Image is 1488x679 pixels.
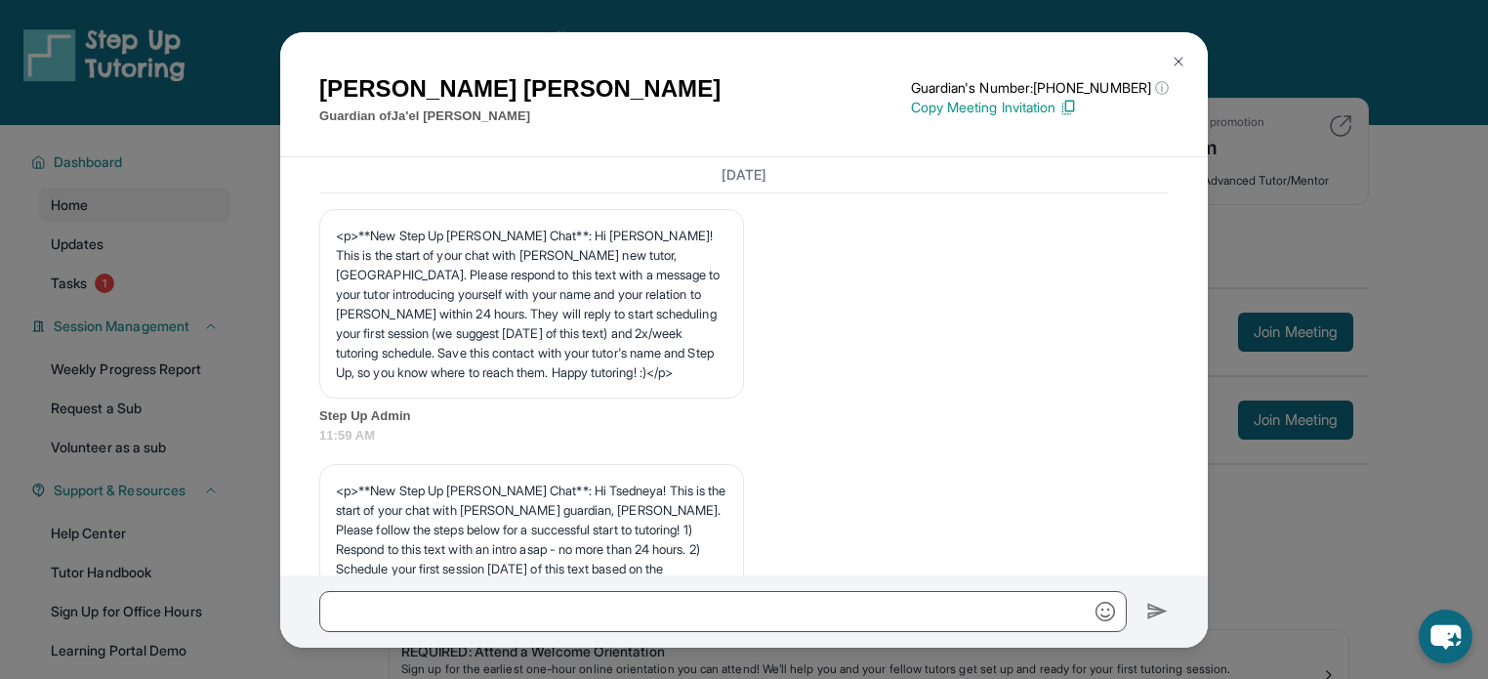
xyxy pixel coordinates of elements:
img: Send icon [1146,600,1169,623]
p: <p>**New Step Up [PERSON_NAME] Chat**: Hi [PERSON_NAME]! This is the start of your chat with [PER... [336,226,727,382]
span: 11:59 AM [319,426,1169,446]
img: Copy Icon [1059,99,1077,116]
span: Step Up Admin [319,406,1169,426]
p: Copy Meeting Invitation [911,98,1169,117]
span: ⓘ [1155,78,1169,98]
button: chat-button [1419,610,1472,663]
p: Guardian's Number: [PHONE_NUMBER] [911,78,1169,98]
img: Close Icon [1171,54,1186,69]
h1: [PERSON_NAME] [PERSON_NAME] [319,71,721,106]
h3: [DATE] [319,165,1169,185]
img: Emoji [1095,602,1115,621]
p: Guardian of Ja'el [PERSON_NAME] [319,106,721,126]
p: <p>**New Step Up [PERSON_NAME] Chat**: Hi Tsedneya! This is the start of your chat with [PERSON_N... [336,481,727,657]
